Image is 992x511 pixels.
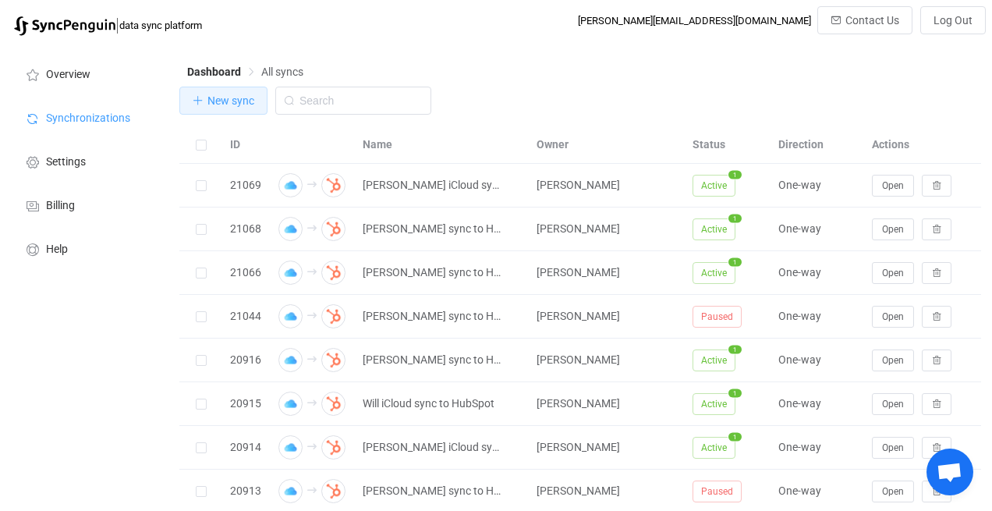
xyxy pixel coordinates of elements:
img: icloud.png [278,392,303,416]
span: [PERSON_NAME] [537,266,620,279]
img: icloud.png [278,173,303,197]
span: Open [882,180,904,191]
a: Open [872,353,914,366]
span: Active [693,262,735,284]
img: icloud.png [278,304,303,328]
span: Open [882,224,904,235]
img: hubspot.png [321,392,345,416]
span: Overview [46,69,90,81]
a: Settings [8,139,164,183]
span: 1 [728,432,742,441]
span: Will iCloud sync to HubSpot [363,395,494,413]
div: Status [685,136,771,154]
span: [PERSON_NAME] [537,310,620,322]
span: Billing [46,200,75,212]
button: Open [872,350,914,371]
span: Active [693,393,735,415]
span: [PERSON_NAME] [537,441,620,453]
a: Open [872,222,914,235]
a: |data sync platform [14,14,202,36]
a: Billing [8,183,164,226]
button: Open [872,262,914,284]
div: 21066 [222,264,269,282]
a: Open [872,310,914,322]
img: hubspot.png [321,261,345,285]
div: Breadcrumb [187,66,303,77]
span: Help [46,243,68,256]
span: All syncs [261,66,303,78]
button: New sync [179,87,267,115]
span: Open [882,311,904,322]
button: Open [872,306,914,328]
span: Active [693,437,735,459]
button: Open [872,218,914,240]
span: 1 [728,345,742,353]
span: Open [882,268,904,279]
div: One-way [771,176,864,194]
a: Open [872,179,914,191]
span: Paused [693,481,742,502]
img: icloud.png [278,348,303,372]
span: 1 [728,170,742,179]
span: [PERSON_NAME] sync to HubSpot [363,307,502,325]
div: [PERSON_NAME][EMAIL_ADDRESS][DOMAIN_NAME] [578,15,811,27]
a: Overview [8,51,164,95]
div: 21069 [222,176,269,194]
span: Active [693,350,735,371]
div: Name [355,136,529,154]
span: [PERSON_NAME] [537,397,620,410]
span: Synchronizations [46,112,130,125]
img: icloud.png [278,435,303,460]
img: hubspot.png [321,304,345,328]
img: hubspot.png [321,173,345,197]
div: 20913 [222,482,269,500]
span: Active [693,175,735,197]
span: | [115,14,119,36]
div: 20914 [222,438,269,456]
div: One-way [771,482,864,500]
div: ID [222,136,269,154]
button: Open [872,393,914,415]
button: Open [872,437,914,459]
span: [PERSON_NAME] sync to HubSpot [363,482,502,500]
button: Open [872,481,914,502]
img: hubspot.png [321,348,345,372]
span: New sync [207,94,254,107]
span: [PERSON_NAME] iCloud sync to HubSpot [363,438,502,456]
span: Dashboard [187,66,241,78]
img: icloud.png [278,217,303,241]
button: Log Out [920,6,986,34]
span: [PERSON_NAME] [537,179,620,191]
span: [PERSON_NAME] sync to HubSpot [363,264,502,282]
div: 21044 [222,307,269,325]
a: Help [8,226,164,270]
div: One-way [771,351,864,369]
div: 21068 [222,220,269,238]
a: Open [872,441,914,453]
div: One-way [771,264,864,282]
span: Settings [46,156,86,169]
div: 20915 [222,395,269,413]
span: Open [882,399,904,410]
span: Open [882,442,904,453]
div: Owner [529,136,685,154]
a: Open [872,266,914,279]
div: One-way [771,307,864,325]
span: [PERSON_NAME] [537,353,620,366]
span: 1 [728,257,742,266]
button: Open [872,175,914,197]
img: hubspot.png [321,217,345,241]
div: Direction [771,136,864,154]
span: [PERSON_NAME] [537,484,620,497]
span: Contact Us [845,14,899,27]
input: Search [275,87,431,115]
img: icloud.png [278,261,303,285]
span: 1 [728,389,742,397]
img: hubspot.png [321,435,345,460]
div: One-way [771,395,864,413]
div: One-way [771,438,864,456]
div: One-way [771,220,864,238]
span: data sync platform [119,20,202,31]
span: Open [882,486,904,497]
button: Contact Us [817,6,912,34]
